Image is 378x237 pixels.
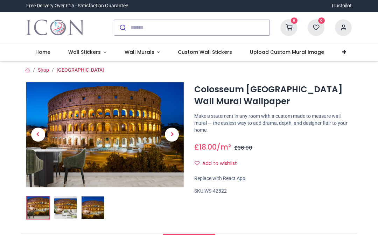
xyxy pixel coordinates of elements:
[194,188,352,195] div: SKU:
[82,196,104,219] img: WS-42822-03
[26,18,84,37] a: Logo of Icon Wall Stickers
[54,196,77,219] img: WS-42822-02
[27,196,49,219] img: Colosseum Rome Wall Mural Wallpaper
[26,2,128,9] div: Free Delivery Over £15 - Satisfaction Guarantee
[114,20,131,35] button: Submit
[35,49,50,56] span: Home
[195,161,199,166] i: Add to wishlist
[234,144,252,151] span: £
[57,67,104,73] a: [GEOGRAPHIC_DATA]
[331,2,352,9] a: Trustpilot
[204,188,227,194] span: WS-42822
[115,43,169,62] a: Wall Murals
[26,98,50,172] a: Previous
[318,17,325,24] sup: 0
[160,98,184,172] a: Next
[194,142,217,152] span: £
[280,24,297,30] a: 0
[308,24,324,30] a: 0
[250,49,324,56] span: Upload Custom Mural Image
[68,49,101,56] span: Wall Stickers
[26,18,84,37] img: Icon Wall Stickers
[31,128,45,142] span: Previous
[26,82,184,187] img: Colosseum Rome Wall Mural Wallpaper
[217,142,231,152] span: /m²
[194,158,243,170] button: Add to wishlistAdd to wishlist
[199,142,217,152] span: 18.00
[38,67,49,73] a: Shop
[238,144,252,151] span: 36.00
[165,128,179,142] span: Next
[194,113,352,134] p: Make a statement in any room with a custom made to measure wall mural — the easiest way to add dr...
[194,175,352,182] div: Replace with React App.
[194,84,352,108] h1: Colosseum [GEOGRAPHIC_DATA] Wall Mural Wallpaper
[178,49,232,56] span: Custom Wall Stickers
[291,17,297,24] sup: 0
[125,49,154,56] span: Wall Murals
[59,43,115,62] a: Wall Stickers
